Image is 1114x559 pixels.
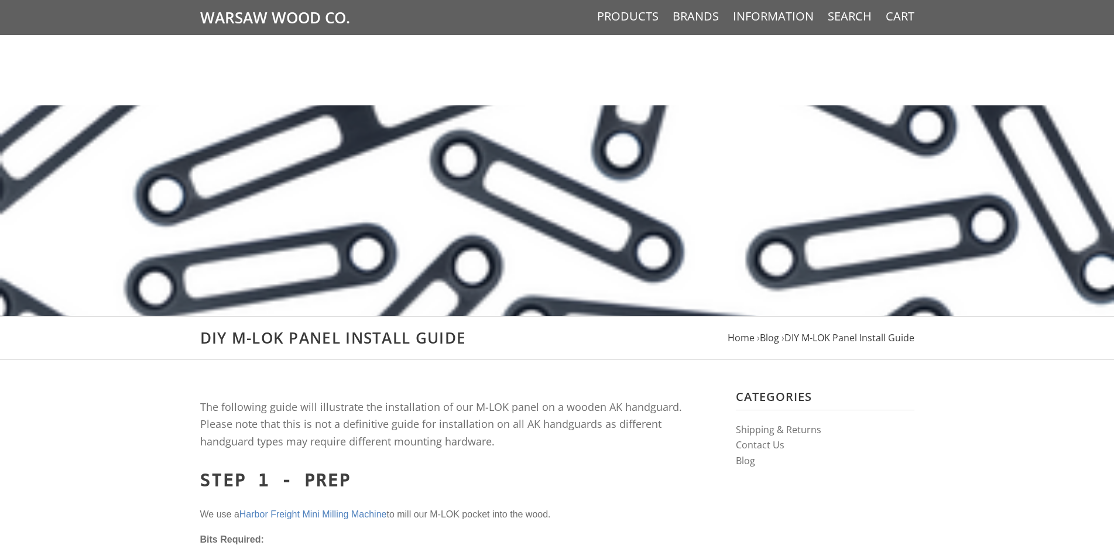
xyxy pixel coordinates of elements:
span: The following guide will illustrate the installation of our M-LOK panel on a wooden AK handguard.... [200,400,682,449]
li: › [781,330,914,346]
a: DIY M-LOK Panel Install Guide [784,331,914,344]
a: Home [728,331,755,344]
span: Step 1 - Prep [200,470,351,491]
a: Harbor Freight Mini Milling Machine [239,509,387,519]
li: › [757,330,779,346]
a: Products [597,9,659,24]
a: Information [733,9,814,24]
a: Contact Us [736,438,784,451]
a: Search [828,9,872,24]
span: We use a to mill our M-LOK pocket into the wood. [200,509,551,519]
a: Blog [736,454,755,467]
a: Shipping & Returns [736,423,821,436]
h3: Categories [736,389,914,410]
a: Blog [760,331,779,344]
a: Brands [673,9,719,24]
h1: DIY M-LOK Panel Install Guide [200,328,914,348]
a: Cart [886,9,914,24]
span: Bits Required: [200,534,264,544]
